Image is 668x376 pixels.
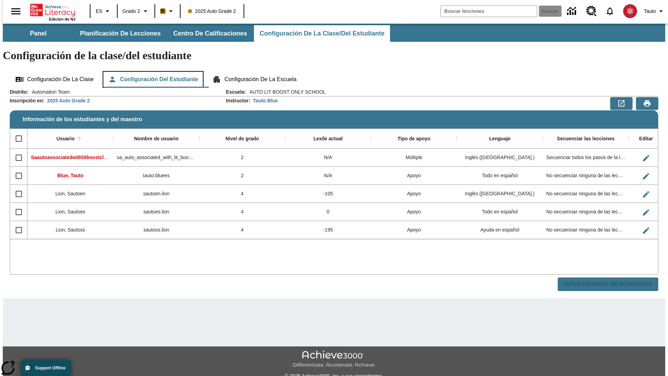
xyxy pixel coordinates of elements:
button: Configuración de la clase [10,71,99,88]
button: Editar Usuario [639,169,653,183]
div: Información de los estudiantes y del maestro [10,88,658,291]
div: -105 [285,185,371,203]
span: Tauto [644,8,656,15]
a: Centro de recursos, Se abrirá en una pestaña nueva. [582,2,601,21]
button: Editar Usuario [639,224,653,237]
div: Usuario [56,136,74,142]
button: Abrir el menú lateral [6,1,26,22]
button: Grado: Grado 2, Elige un grado [120,5,152,17]
div: sautoss.lion [113,221,199,239]
div: Tipo de apoyo [397,136,430,142]
div: 2025 Auto Grade 2 [47,97,90,104]
div: Nombre de usuario [134,136,178,142]
span: Grado 2 [122,8,140,15]
div: No secuenciar ninguna de las lecciones [543,221,629,239]
div: sautoen.lion [113,185,199,203]
div: Lexile actual [313,136,343,142]
div: No secuenciar ninguna de las lecciones [543,185,629,203]
div: Secuenciar las lecciones [557,136,615,142]
div: No secuenciar ninguna de las lecciones [543,167,629,185]
a: Notificaciones [601,2,619,20]
div: No secuenciar ninguna de las lecciones [543,203,629,221]
button: Support Offline [21,360,71,376]
div: Ayuda en español [457,221,543,239]
span: Edición de NJ [49,17,75,21]
div: Apoyo [371,221,457,239]
span: Configuración de la clase/del estudiante [260,30,384,38]
button: Centro de calificaciones [168,25,253,42]
img: Achieve3000 Differentiate Accelerate Achieve [293,351,375,368]
button: Lenguaje: ES, Selecciona un idioma [93,5,115,17]
button: Exportar a CSV [610,97,633,110]
span: Lion, Sautoen [55,191,85,196]
span: Panel [30,30,47,38]
div: 4 [199,221,285,239]
div: Subbarra de navegación [3,25,391,42]
div: Lenguaje [489,136,510,142]
input: Buscar campo [441,6,537,17]
div: Apoyo [371,203,457,221]
span: Centro de calificaciones [173,30,247,38]
a: Centro de información [563,2,582,21]
div: Portada [30,2,75,21]
button: Perfil/Configuración [641,5,668,17]
button: Configuración de la escuela [207,71,302,88]
h2: Distrito : [10,89,29,95]
div: Secuenciar todos los pasos de la lección [543,149,629,167]
div: N/A [285,167,371,185]
span: ES [96,8,102,15]
span: Blue, Tauto [57,173,83,178]
div: -195 [285,221,371,239]
button: Configuración del estudiante [103,71,204,88]
div: Editar [639,136,653,142]
div: 0 [285,203,371,221]
div: Nivel de grado [225,136,259,142]
span: Planificación de lecciones [80,30,161,38]
div: Todo en español [457,167,543,185]
div: N/A [285,149,371,167]
div: 2 [199,167,285,185]
button: Vista previa de impresión [636,97,658,110]
span: Saautoassociatedwithlitboostcl, Saautoassociatedwithlitboostcl [31,155,179,160]
div: sautoes.lion [113,203,199,221]
h2: Inscripción en : [10,98,45,104]
span: Información de los estudiantes y del maestro [23,116,142,123]
div: Apoyo [371,185,457,203]
span: B [161,7,165,15]
button: Panel [3,25,73,42]
div: tauto.bluees [113,167,199,185]
span: 2025 Auto Grade 2 [188,8,236,15]
div: 4 [199,203,285,221]
button: Editar Usuario [639,205,653,219]
button: Planificación de lecciones [74,25,166,42]
span: Lion, Sautoes [56,209,86,214]
div: Subbarra de navegación [3,24,665,42]
span: Support Offline [35,366,65,370]
button: Editar Usuario [639,187,653,201]
div: Inglés (EE. UU.) [457,185,543,203]
h2: Escuela : [226,89,246,95]
div: Apoyo [371,167,457,185]
div: 4 [199,185,285,203]
button: Editar Usuario [639,151,653,165]
h2: Instructor : [226,98,250,104]
button: Boost El color de la clase es anaranjado claro. Cambiar el color de la clase. [157,5,178,17]
span: AUTO LIT BOOST ONLY SCHOOL [246,88,326,95]
button: Configuración de la clase/del estudiante [254,25,390,42]
a: Portada [30,3,75,17]
h1: Configuración de la clase/del estudiante [3,49,665,62]
div: sa_auto_associated_with_lit_boost_classes [113,149,199,167]
span: Automation Team [29,88,70,95]
img: avatar image [623,4,637,18]
div: Todo en español [457,203,543,221]
div: 2 [199,149,285,167]
div: Tauto Blue [253,97,278,104]
div: Configuración de la clase/del estudiante [10,71,658,88]
div: Múltiple [371,149,457,167]
span: Lion, Sautoss [56,227,85,233]
button: Escoja un nuevo avatar [619,2,641,20]
div: Inglés (EE. UU.) [457,149,543,167]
